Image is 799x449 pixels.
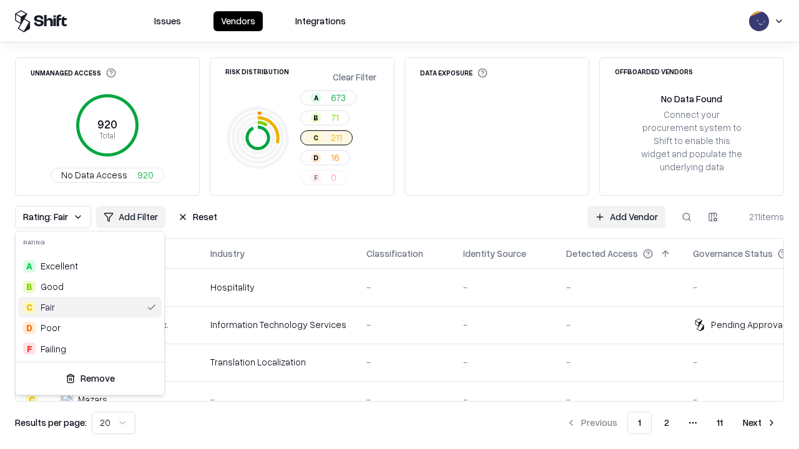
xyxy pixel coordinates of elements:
[41,280,64,293] span: Good
[41,301,55,314] span: Fair
[21,367,159,390] button: Remove
[23,342,36,355] div: F
[16,253,164,362] div: Suggestions
[23,260,36,273] div: A
[16,231,164,253] div: Rating
[23,281,36,293] div: B
[41,342,66,355] div: Failing
[41,259,78,273] span: Excellent
[23,322,36,334] div: D
[41,321,61,334] div: Poor
[23,301,36,314] div: C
